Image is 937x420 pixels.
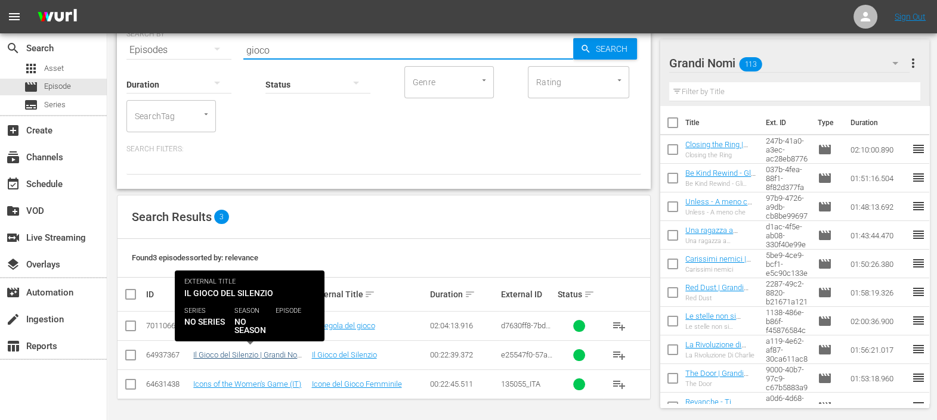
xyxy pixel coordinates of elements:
[761,192,813,221] td: f8955d6a-97b9-4726-a9db-cb8be9969796
[843,106,915,139] th: Duration
[818,142,832,157] span: Episode
[24,80,38,94] span: Episode
[44,99,66,111] span: Series
[6,177,20,191] span: Schedule
[818,400,832,414] span: Episode
[685,209,756,216] div: Unless - A meno che
[430,379,497,388] div: 00:22:45.511
[44,63,64,74] span: Asset
[311,287,426,301] div: External Title
[685,266,756,273] div: Carissimi nemici
[759,106,810,139] th: Ext. ID
[911,142,926,156] span: reorder
[911,228,926,242] span: reorder
[605,370,633,399] button: playlist_add
[818,228,832,242] span: Episode
[685,294,756,302] div: Red Dust
[685,380,756,388] div: The Door
[761,164,813,192] td: 0ce4e161-037b-4fea-88f1-8f82d377fa83
[612,319,626,333] span: playlist_add
[761,250,813,278] td: e92bf229-5be9-4ce9-bcf1-e5c90c133e4c
[818,171,832,185] span: Episode
[612,348,626,362] span: playlist_add
[846,164,911,192] td: 01:51:16.504
[895,12,926,21] a: Sign Out
[761,364,813,393] td: 7d62667f-9000-40b7-97c9-c67b5883a96a
[685,283,749,301] a: Red Dust | Grandi Nomi (10')
[846,307,911,335] td: 02:00:36.900
[465,289,475,300] span: sort
[584,289,595,300] span: sort
[685,106,759,139] th: Title
[911,256,926,270] span: reorder
[7,10,21,24] span: menu
[245,289,255,300] span: sort
[612,377,626,391] span: playlist_add
[818,200,832,214] span: Episode
[430,350,497,359] div: 00:22:39.372
[846,135,911,164] td: 02:10:00.890
[911,399,926,413] span: reorder
[501,350,554,377] span: e25547f0-57ac-4841-a2b3-e7f4c2855d56
[6,204,20,218] span: VOD
[685,323,756,331] div: Le stelle non si spengono a [GEOGRAPHIC_DATA]
[214,210,229,224] span: 3
[761,335,813,364] td: 853949b8-a119-4e62-af87-30ca611ac8ff
[6,285,20,300] span: Automation
[501,290,554,299] div: External ID
[685,312,756,347] a: Le stelle non si spengono a [GEOGRAPHIC_DATA] | Grandi Nomi (10')
[29,3,86,31] img: ans4CAIJ8jUAAAAAAAAAAAAAAAAAAAAAAAAgQb4GAAAAAAAAAAAAAAAAAAAAAAAAJMjXAAAAAAAAAAAAAAAAAAAAAAAAgAT5G...
[818,371,832,385] span: Episode
[311,379,401,388] a: Icone del Gioco Femminile
[24,98,38,112] span: Series
[478,74,490,86] button: Open
[6,150,20,164] span: Channels
[311,321,375,330] a: La regola del gioco
[6,123,20,138] span: Create
[911,170,926,185] span: reorder
[193,287,308,301] div: Internal Title
[811,106,843,139] th: Type
[818,257,832,271] span: Episode
[685,140,748,158] a: Closing the Ring | Grandi Nomi (10')
[761,221,813,250] td: e26a6c4a-d1ac-4f5e-ab08-330f40e99eb2
[200,108,212,120] button: Open
[818,314,832,328] span: Episode
[669,46,909,80] div: Grandi Nomi
[685,180,756,188] div: Be Kind Rewind - Gli acchiappafilm
[501,379,540,388] span: 135055_ITA
[146,350,190,359] div: 64937367
[911,313,926,328] span: reorder
[846,221,911,250] td: 01:43:44.470
[430,287,497,301] div: Duration
[685,351,756,359] div: La Rivoluzione Di Charlie
[846,250,911,278] td: 01:50:26.380
[846,364,911,393] td: 01:53:18.960
[6,257,20,272] span: Overlays
[558,287,601,301] div: Status
[430,321,497,330] div: 02:04:13.916
[911,199,926,213] span: reorder
[911,371,926,385] span: reorder
[846,278,911,307] td: 01:58:19.326
[911,285,926,299] span: reorder
[761,135,813,164] td: a0bf2f53-247b-41a0-a3ec-ac28eb87763b
[146,321,190,330] div: 70110666
[605,341,633,369] button: playlist_add
[193,379,301,388] a: Icons of the Women's Game (IT)
[685,369,749,387] a: The Door | Grandi Nomi (10')
[132,253,258,262] span: Found 3 episodes sorted by: relevance
[911,342,926,356] span: reorder
[685,151,756,159] div: Closing the Ring
[6,231,20,245] span: Live Streaming
[818,343,832,357] span: Episode
[591,38,637,60] span: Search
[193,321,308,339] a: La regola del gioco | Alta Tensione (10')
[685,226,756,253] a: Una ragazza a [GEOGRAPHIC_DATA] | Grandi Nomi (10')
[501,321,552,348] span: d7630ff8-7bdc-4cee-8ad6-df172386a26f
[6,41,20,55] span: Search
[364,289,375,300] span: sort
[685,237,756,245] div: Una ragazza a [GEOGRAPHIC_DATA]
[6,312,20,326] span: Ingestion
[685,340,746,367] a: La Rivoluzione di [PERSON_NAME] | Grandi Nomi (10')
